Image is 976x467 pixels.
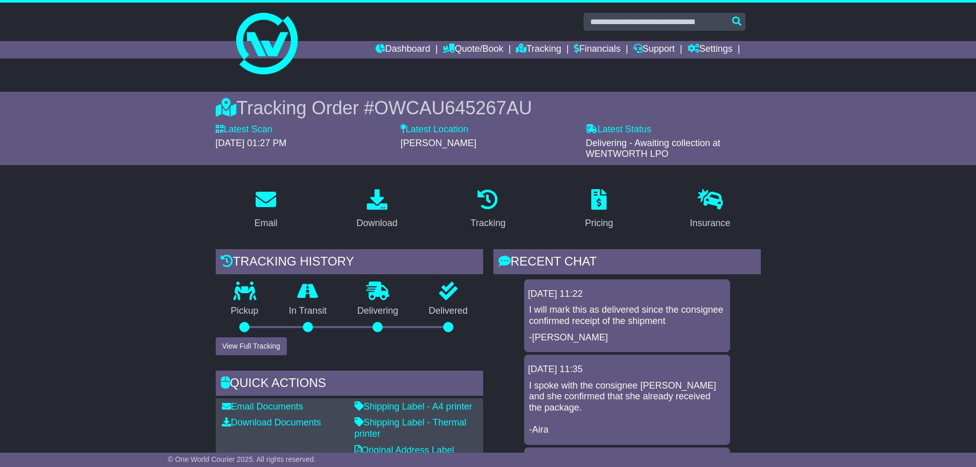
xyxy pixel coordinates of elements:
p: Delivered [413,306,483,317]
a: Tracking [516,41,561,58]
div: Insurance [690,216,731,230]
div: [DATE] 11:22 [528,289,726,300]
a: Pricing [578,186,620,234]
a: Settings [688,41,733,58]
div: Tracking [470,216,505,230]
button: View Full Tracking [216,337,287,355]
span: [PERSON_NAME] [401,138,476,148]
span: © One World Courier 2025. All rights reserved. [168,455,316,463]
a: Download [350,186,404,234]
a: Shipping Label - Thermal printer [355,417,467,439]
p: Delivering [342,306,414,317]
div: [DATE] 11:35 [528,364,726,375]
a: Shipping Label - A4 printer [355,401,472,412]
p: In Transit [274,306,342,317]
div: Quick Actions [216,371,483,398]
p: Pickup [216,306,274,317]
div: Email [254,216,277,230]
div: RECENT CHAT [493,249,761,277]
a: Support [633,41,675,58]
div: Tracking history [216,249,483,277]
a: Financials [574,41,620,58]
div: Pricing [585,216,613,230]
span: OWCAU645267AU [374,97,532,118]
div: Tracking Order # [216,97,761,119]
a: Download Documents [222,417,321,428]
a: Email Documents [222,401,303,412]
label: Latest Scan [216,124,273,135]
a: Tracking [464,186,512,234]
a: Original Address Label [355,445,454,455]
p: I will mark this as delivered since the consignee confirmed receipt of the shipment [529,304,725,327]
p: I spoke with the consignee [PERSON_NAME] and she confirmed that she already received the package.... [529,380,725,436]
a: Quote/Book [443,41,503,58]
label: Latest Status [586,124,651,135]
a: Email [247,186,284,234]
a: Dashboard [376,41,430,58]
p: -[PERSON_NAME] [529,332,725,343]
span: Delivering - Awaiting collection at WENTWORTH LPO [586,138,720,159]
label: Latest Location [401,124,468,135]
a: Insurance [683,186,737,234]
span: [DATE] 01:27 PM [216,138,287,148]
div: Download [357,216,398,230]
